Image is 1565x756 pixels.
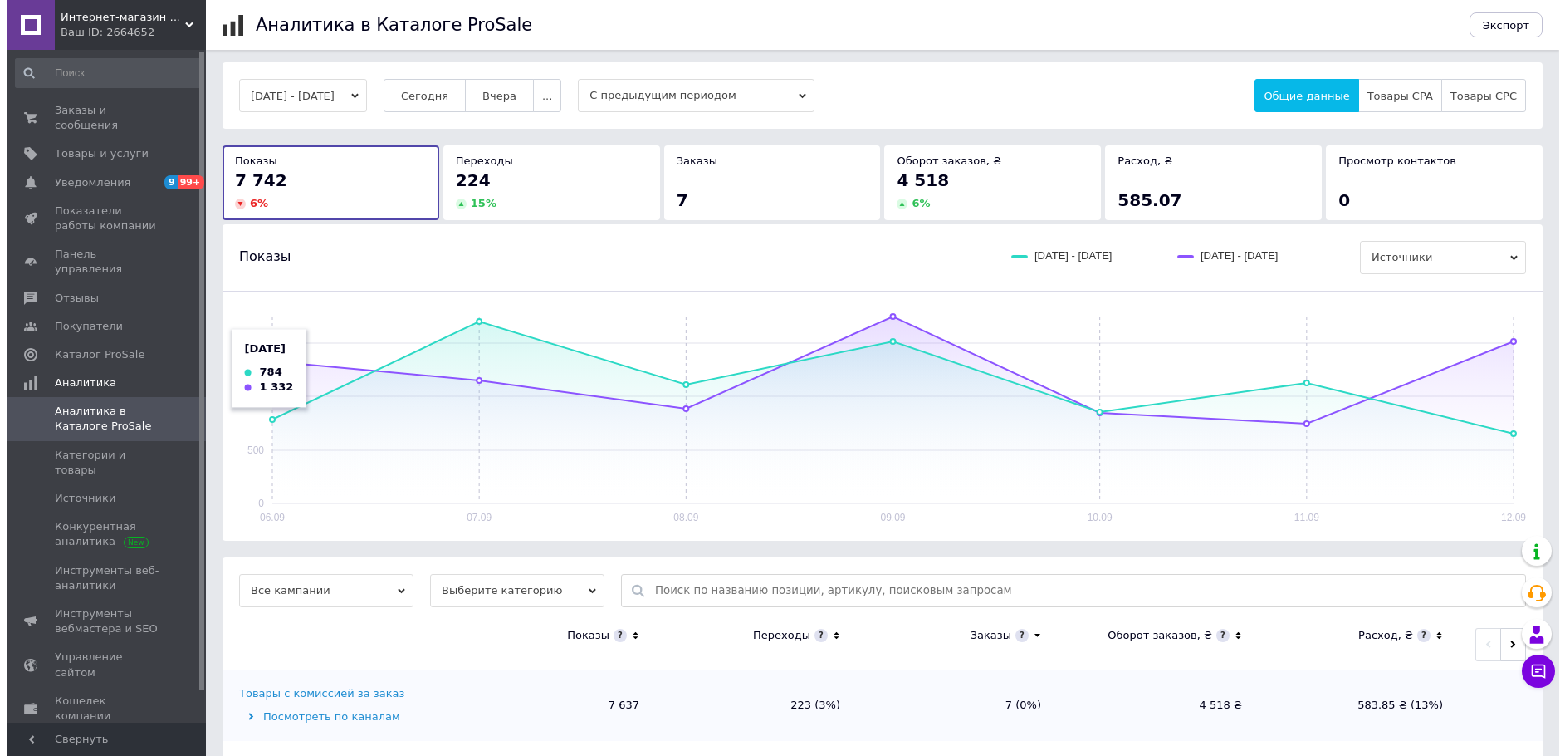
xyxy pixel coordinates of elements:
[48,448,154,478] span: Категории и товары
[1444,90,1510,102] span: Товары CPC
[670,155,711,167] span: Заказы
[48,319,116,334] span: Покупатели
[48,519,154,549] span: Конкурентная аналитика
[1361,90,1426,102] span: Товары CPA
[1252,670,1453,741] td: 583.85 ₴ (13%)
[232,574,407,607] span: Все кампании
[377,79,459,112] button: Сегодня
[235,337,257,349] text: 1500
[670,190,682,210] span: 7
[228,170,281,190] span: 7 742
[232,686,398,701] div: Товары с комиссией за заказ
[1352,628,1406,643] div: Расход, ₴
[48,694,154,724] span: Кошелек компании
[1352,79,1435,112] button: Товары CPA
[48,650,154,680] span: Управление сайтом
[964,628,1005,643] div: Заказы
[1332,155,1450,167] span: Просмотр контактов
[890,155,995,167] span: Оборот заказов, ₴
[48,291,92,306] span: Отзывы
[571,79,808,112] span: С предыдущим периодом
[1288,512,1313,523] text: 11.09
[464,197,490,209] span: 15 %
[48,204,154,233] span: Показатели работы компании
[48,175,124,190] span: Уведомления
[1494,512,1519,523] text: 12.09
[526,79,555,112] button: ...
[48,491,109,506] span: Источники
[423,574,598,607] span: Выберите категорию
[449,170,484,190] span: 224
[448,670,649,741] td: 7 637
[449,155,506,167] span: Переходы
[8,58,196,88] input: Поиск
[1248,79,1352,112] button: Общие данные
[48,376,110,390] span: Аналитика
[476,90,510,102] span: Вчера
[48,563,154,593] span: Инструменты веб-аналитики
[1051,670,1252,741] td: 4 518 ₴
[54,25,199,40] div: Ваш ID: 2664652
[1332,190,1343,210] span: 0
[232,79,360,112] button: [DATE] - [DATE]
[648,575,1510,606] input: Поиск по названию позиции, артикулу, поисковым запросам
[905,197,923,209] span: 6 %
[460,512,485,523] text: 07.09
[48,146,142,161] span: Товары и услуги
[48,247,154,277] span: Панель управления
[1101,628,1206,643] div: Оборот заказов, ₴
[1257,90,1342,102] span: Общие данные
[890,170,942,190] span: 4 518
[54,10,179,25] span: Интернет-магазин штор, солнцезащитных систем, обоев, текстиля для дома и ковров LUXURY-HOME
[1081,512,1106,523] text: 10.09
[458,79,527,112] button: Вчера
[1111,190,1175,210] span: 585.07
[228,155,271,167] span: Показы
[171,175,198,189] span: 99+
[48,404,154,434] span: Аналитика в Каталоге ProSale
[560,628,603,643] div: Показы
[241,444,257,456] text: 500
[158,175,171,189] span: 9
[649,670,850,741] td: 223 (3%)
[394,90,442,102] span: Сегодня
[243,197,262,209] span: 6 %
[253,512,278,523] text: 06.09
[746,628,804,643] div: Переходы
[1476,19,1523,32] span: Экспорт
[1515,655,1548,688] button: Чат с покупателем
[536,90,545,102] span: ...
[48,347,138,362] span: Каталог ProSale
[235,390,257,402] text: 1000
[1435,79,1519,112] button: Товары CPC
[232,248,284,266] span: Показы
[1463,12,1536,37] button: Экспорт
[252,498,257,509] text: 0
[1111,155,1166,167] span: Расход, ₴
[249,15,526,35] h1: Аналитика в Каталоге ProSale
[48,103,154,133] span: Заказы и сообщения
[873,512,898,523] text: 09.09
[850,670,1051,741] td: 7 (0%)
[48,606,154,636] span: Инструменты вебмастера и SEO
[232,709,444,724] div: Посмотреть по каналам
[1353,241,1519,274] span: Источники
[667,512,692,523] text: 08.09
